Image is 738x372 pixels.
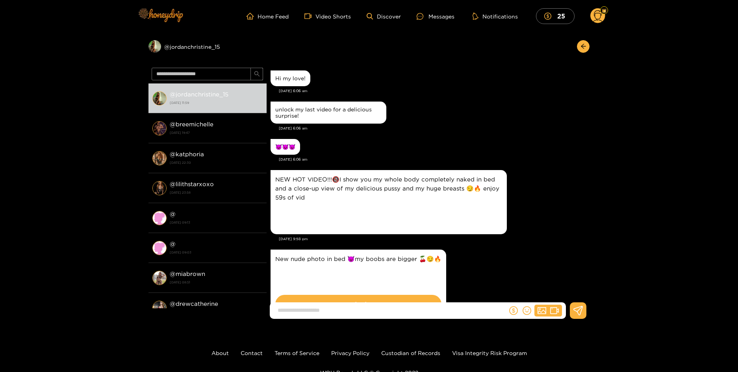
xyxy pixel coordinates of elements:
strong: [DATE] 09:13 [170,219,263,226]
a: Privacy Policy [331,350,369,356]
div: Dec. 17, 9:07 pm [271,250,446,318]
strong: @ katphoria [170,151,204,157]
div: Hi my love! [275,75,306,81]
mark: 25 [556,12,566,20]
span: picture [538,306,546,315]
strong: [DATE] 19:47 [170,129,263,136]
div: [DATE] 6:06 am [279,88,586,94]
div: [DATE] 6:06 am [279,126,586,131]
strong: [DATE] 23:58 [170,189,263,196]
span: video-camera [304,13,315,20]
button: Notifications [470,12,520,20]
strong: [DATE] 11:59 [170,99,263,106]
button: arrow-left [577,40,590,53]
div: [DATE] 6:06 am [279,157,586,162]
button: dollar [508,305,519,316]
a: Discover [367,13,401,20]
span: search [254,71,260,78]
div: Messages [417,12,454,21]
img: conversation [152,91,167,105]
img: conversation [152,211,167,225]
img: conversation [152,151,167,165]
strong: @ lilithstarxoxo [170,181,214,187]
div: Dec. 11, 9:58 pm [271,170,507,234]
strong: [DATE] 09:03 [170,249,263,256]
a: About [211,350,229,356]
div: @jordanchristine_15 [148,40,267,53]
button: picturevideo-camera [534,305,562,316]
button: search [250,68,263,80]
strong: @ breemichelle [170,121,213,128]
div: Dec. 11, 6:06 am [271,102,386,124]
a: Visa Integrity Risk Program [452,350,527,356]
img: conversation [152,271,167,285]
a: Home Feed [247,13,289,20]
div: Dec. 11, 6:06 am [271,70,310,86]
strong: @ jordanchristine_15 [170,91,228,98]
strong: @ drewcatherine [170,300,218,307]
span: dollar [509,306,518,315]
img: Fan Level [602,8,606,13]
span: arrow-left [580,43,586,50]
img: conversation [152,301,167,315]
strong: [DATE] 08:51 [170,279,263,286]
div: 😈😈😈 [275,144,295,150]
p: NEW HOT VIDEO!!!🔞I show you my whole body completely naked in bed and a close-up view of my delic... [275,175,502,202]
button: Buy for $26 [275,295,441,313]
strong: @ [170,241,176,247]
div: [DATE] 9:58 pm [279,236,586,242]
p: New nude photo in bed 😈my boobs are bigger 🍒😏🔥 [275,254,441,263]
div: Dec. 11, 6:06 am [271,139,300,155]
a: Terms of Service [274,350,319,356]
strong: [DATE] 22:30 [170,159,263,166]
img: conversation [152,181,167,195]
strong: @ miabrown [170,270,205,277]
div: unlock my last video for a delicious surprise! [275,106,382,119]
a: Video Shorts [304,13,351,20]
img: conversation [152,121,167,135]
span: home [247,13,258,20]
img: conversation [152,241,167,255]
img: preview [275,208,295,228]
a: Custodian of Records [381,350,440,356]
button: 25 [536,8,575,24]
span: dollar [544,13,555,20]
span: smile [523,306,531,315]
strong: @ [170,211,176,217]
span: video-camera [550,306,559,315]
a: Contact [241,350,263,356]
img: vam4E_thumb.jpg [275,269,295,289]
